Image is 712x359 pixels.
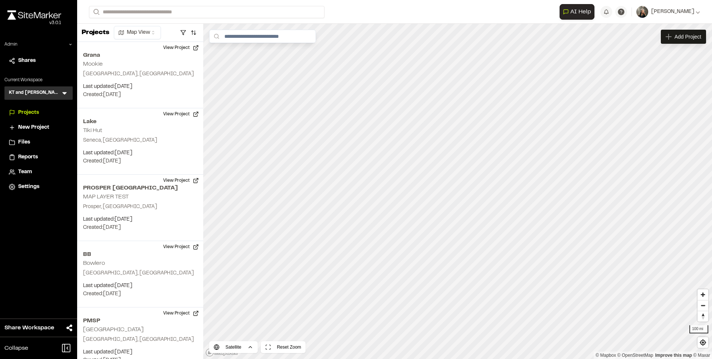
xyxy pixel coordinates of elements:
[83,91,197,99] p: Created: [DATE]
[675,33,701,40] span: Add Project
[636,6,700,18] button: [PERSON_NAME]
[159,42,203,54] button: View Project
[698,300,708,311] button: Zoom out
[83,290,197,298] p: Created: [DATE]
[261,341,306,353] button: Reset Zoom
[596,353,616,358] a: Mapbox
[83,194,129,200] h2: MAP LAYER TEST
[9,183,68,191] a: Settings
[82,28,109,38] p: Projects
[560,4,597,20] div: Open AI Assistant
[83,269,197,277] p: [GEOGRAPHIC_DATA], [GEOGRAPHIC_DATA]
[83,250,197,259] h2: BB
[9,153,68,161] a: Reports
[4,41,17,48] p: Admin
[9,168,68,176] a: Team
[203,24,712,359] canvas: Map
[9,57,68,65] a: Shares
[83,51,197,60] h2: Grana
[560,4,594,20] button: Open AI Assistant
[9,138,68,146] a: Files
[89,6,102,18] button: Search
[83,83,197,91] p: Last updated: [DATE]
[83,282,197,290] p: Last updated: [DATE]
[7,20,61,26] div: Oh geez...please don't...
[83,184,197,192] h2: PROSPER [GEOGRAPHIC_DATA]
[9,89,61,97] h3: KT and [PERSON_NAME]
[9,123,68,132] a: New Project
[83,203,197,211] p: Prosper, [GEOGRAPHIC_DATA]
[18,123,49,132] span: New Project
[83,316,197,325] h2: PMSP
[159,175,203,187] button: View Project
[636,6,648,18] img: User
[159,307,203,319] button: View Project
[655,353,692,358] a: Map feedback
[159,241,203,253] button: View Project
[83,348,197,356] p: Last updated: [DATE]
[18,183,39,191] span: Settings
[209,341,258,353] button: Satellite
[83,215,197,224] p: Last updated: [DATE]
[617,353,653,358] a: OpenStreetMap
[7,10,61,20] img: rebrand.png
[4,323,54,332] span: Share Workspace
[83,336,197,344] p: [GEOGRAPHIC_DATA], [GEOGRAPHIC_DATA]
[18,109,39,117] span: Projects
[83,224,197,232] p: Created: [DATE]
[83,157,197,165] p: Created: [DATE]
[4,77,73,83] p: Current Workspace
[651,8,694,16] span: [PERSON_NAME]
[83,128,102,133] h2: Tiki Hut
[18,57,36,65] span: Shares
[205,348,238,357] a: Mapbox logo
[83,149,197,157] p: Last updated: [DATE]
[693,353,710,358] a: Maxar
[18,138,30,146] span: Files
[689,325,708,333] div: 100 mi
[698,337,708,348] button: Find my location
[83,62,103,67] h2: Mookie
[159,108,203,120] button: View Project
[9,109,68,117] a: Projects
[83,117,197,126] h2: Lake
[18,168,32,176] span: Team
[4,344,28,353] span: Collapse
[83,136,197,145] p: Seneca, [GEOGRAPHIC_DATA]
[570,7,591,16] span: AI Help
[18,153,38,161] span: Reports
[83,261,105,266] h2: Bowlero
[698,311,708,322] button: Reset bearing to north
[698,289,708,300] button: Zoom in
[83,327,144,332] h2: [GEOGRAPHIC_DATA]
[83,70,197,78] p: [GEOGRAPHIC_DATA], [GEOGRAPHIC_DATA]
